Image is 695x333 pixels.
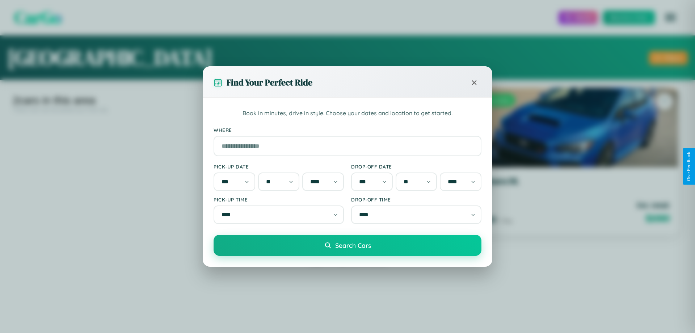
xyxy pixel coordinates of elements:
[214,127,481,133] label: Where
[214,196,344,203] label: Pick-up Time
[214,109,481,118] p: Book in minutes, drive in style. Choose your dates and location to get started.
[335,241,371,249] span: Search Cars
[351,163,481,170] label: Drop-off Date
[227,76,312,88] h3: Find Your Perfect Ride
[214,235,481,256] button: Search Cars
[351,196,481,203] label: Drop-off Time
[214,163,344,170] label: Pick-up Date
